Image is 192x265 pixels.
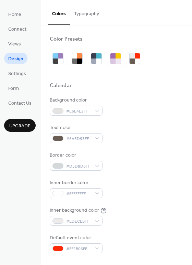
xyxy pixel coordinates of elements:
div: Color Presets [50,36,83,43]
a: Design [4,53,27,64]
span: Settings [8,70,26,77]
span: #E6E4E2FF [66,108,92,115]
span: #EDECEBFF [66,218,92,225]
a: Connect [4,23,31,34]
span: Upgrade [9,123,31,130]
div: Text color [50,124,101,131]
div: Default event color [50,234,101,242]
span: Home [8,11,21,18]
span: #FF2B06FF [66,245,92,253]
span: Contact Us [8,100,32,107]
span: Views [8,41,21,48]
div: Border color [50,152,101,159]
span: #D5D8D8FF [66,163,92,170]
span: Design [8,55,23,63]
a: Home [4,8,25,20]
div: Inner border color [50,179,101,187]
div: Background color [50,97,101,104]
a: Form [4,82,23,94]
a: Contact Us [4,97,36,108]
span: Connect [8,26,26,33]
span: #6A5D53FF [66,135,92,142]
a: Views [4,38,25,49]
div: Calendar [50,82,72,89]
button: Upgrade [4,119,36,132]
div: Inner background color [50,207,99,214]
a: Settings [4,67,30,79]
span: Form [8,85,19,92]
span: #FFFFFFFF [66,190,92,198]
